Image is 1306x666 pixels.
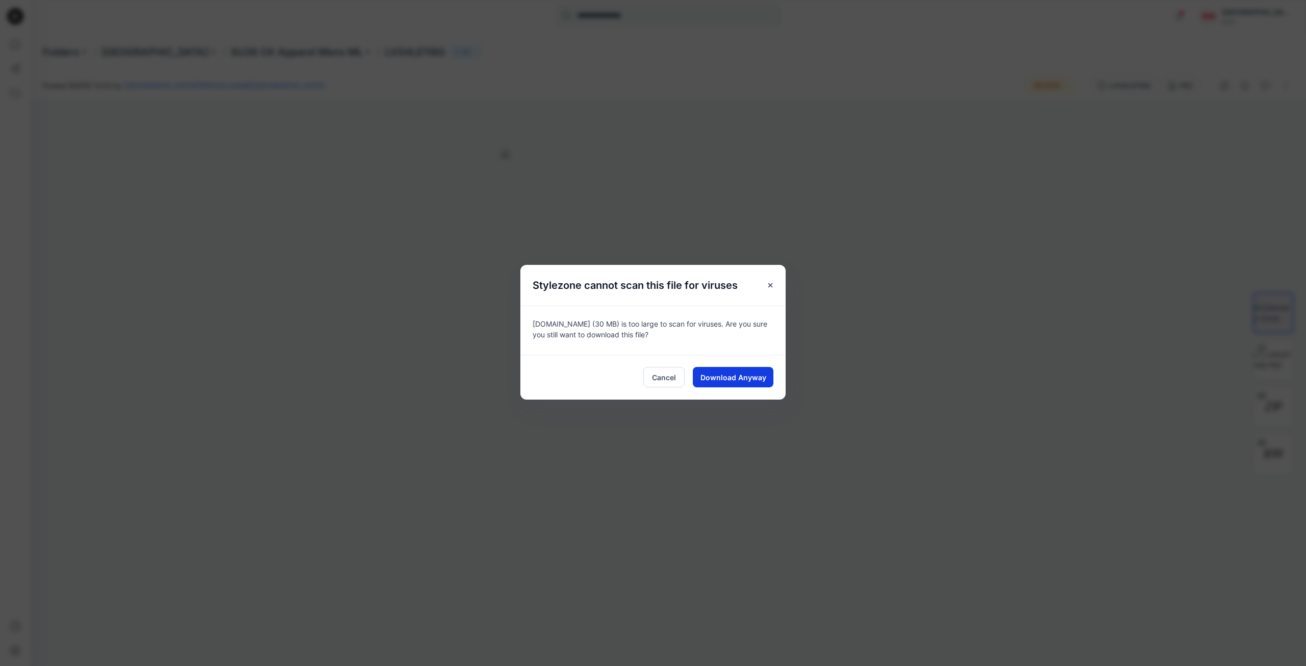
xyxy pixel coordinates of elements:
button: Close [761,276,780,294]
h5: Stylezone cannot scan this file for viruses [520,265,750,306]
button: Download Anyway [693,367,773,387]
span: Download Anyway [700,372,766,383]
div: [DOMAIN_NAME] (30 MB) is too large to scan for viruses. Are you sure you still want to download t... [520,306,786,355]
span: Cancel [652,372,676,383]
button: Cancel [643,367,685,387]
